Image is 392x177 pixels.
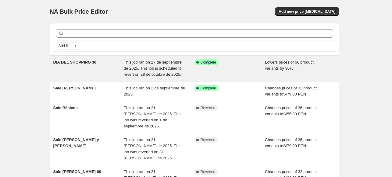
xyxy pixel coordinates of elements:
[279,9,335,14] span: Add new price [MEDICAL_DATA]
[124,137,181,160] span: This job ran on 21 [PERSON_NAME] de 2025. This job was reverted on 31 [PERSON_NAME] de 2025.
[265,106,317,116] span: Changes prices of 36 product variants to
[265,60,314,71] span: Lowers prices of 66 product variants by 30%
[283,112,306,116] span: S/55.00 PEN
[283,92,306,96] span: S/79.00 PEN
[53,86,96,90] span: Sale [PERSON_NAME]
[124,60,182,77] span: This job ran on 27 de septiembre de 2025. This job is scheduled to revert on 28 de octubre de 2025.
[201,86,216,91] span: Complete
[53,137,99,148] span: Sale [PERSON_NAME] y [PERSON_NAME]
[53,169,102,174] span: Sale [PERSON_NAME] 69
[59,43,73,48] span: Add filter
[201,169,216,174] span: Reverted
[50,8,108,15] span: NA Bulk Price Editor
[56,42,80,50] button: Add filter
[201,60,216,65] span: Complete
[265,86,317,96] span: Changes prices of 32 product variants to
[283,144,306,148] span: S/79.00 PEN
[201,137,216,142] span: Reverted
[53,106,78,110] span: Sale Básicos
[275,7,339,16] button: Add new price [MEDICAL_DATA]
[53,60,97,64] span: DIA DEL SHOPPING 30
[124,86,185,96] span: This job ran on 2 de septiembre de 2025.
[201,106,216,110] span: Reverted
[265,137,317,148] span: Changes prices of 36 product variants to
[124,106,181,128] span: This job ran on 21 [PERSON_NAME] de 2025. This job was reverted on 1 de septiembre de 2025.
